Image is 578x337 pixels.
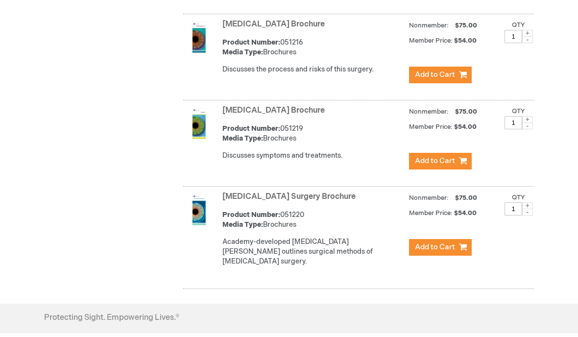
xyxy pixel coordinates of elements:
span: $54.00 [454,123,478,131]
strong: Product Number: [222,38,280,47]
strong: Media Type: [222,134,263,143]
button: Add to Cart [409,67,472,83]
strong: Product Number: [222,124,280,133]
span: Add to Cart [415,70,455,79]
label: Qty [512,193,525,201]
span: Add to Cart [415,242,455,252]
strong: Nonmember: [409,192,449,204]
label: Qty [512,21,525,29]
span: $75.00 [454,108,479,116]
div: 051219 Brochures [222,124,404,144]
div: 051216 Brochures [222,38,404,57]
div: Academy-developed [MEDICAL_DATA] [PERSON_NAME] outlines surgical methods of [MEDICAL_DATA] surgery. [222,237,404,266]
p: Discusses the process and risks of this surgery. [222,65,404,74]
strong: Media Type: [222,48,263,56]
input: Qty [505,202,522,216]
h4: Protecting Sight. Empowering Lives.® [44,313,179,322]
a: [MEDICAL_DATA] Brochure [222,20,325,29]
strong: Member Price: [409,37,453,45]
strong: Nonmember: [409,106,449,118]
strong: Product Number: [222,211,280,219]
div: Discusses symptoms and treatments. [222,151,404,161]
strong: Nonmember: [409,20,449,32]
button: Add to Cart [409,239,472,256]
input: Qty [505,116,522,129]
span: $75.00 [454,22,479,29]
span: $54.00 [454,209,478,217]
span: Add to Cart [415,156,455,166]
img: Trabeculectomy Brochure [183,22,215,53]
a: [MEDICAL_DATA] Surgery Brochure [222,192,356,201]
strong: Media Type: [222,220,263,229]
span: $54.00 [454,37,478,45]
a: [MEDICAL_DATA] Brochure [222,106,325,115]
span: $75.00 [454,194,479,202]
button: Add to Cart [409,153,472,169]
label: Qty [512,107,525,115]
strong: Member Price: [409,123,453,131]
input: Qty [505,30,522,43]
strong: Member Price: [409,209,453,217]
img: Uveitis Brochure [183,108,215,139]
img: Vitrectomy Surgery Brochure [183,194,215,225]
div: 051220 Brochures [222,210,404,230]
